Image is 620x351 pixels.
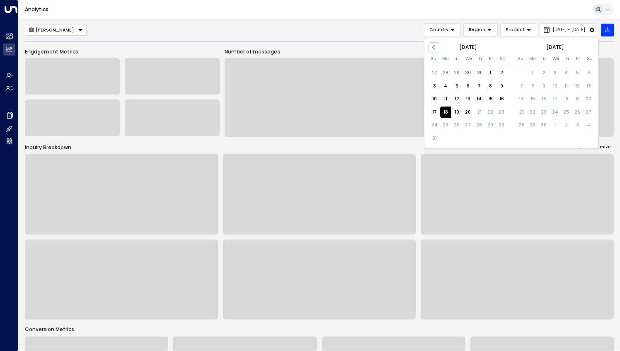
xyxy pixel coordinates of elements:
[527,94,538,105] div: Not available Monday, September 15th, 2025
[516,120,527,131] div: Not available Sunday, September 28th, 2025
[463,23,498,36] button: Region
[429,107,440,118] div: Choose Sunday, August 17th, 2025
[429,81,440,92] div: Choose Sunday, August 3rd, 2025
[477,56,482,62] div: Thursday
[25,326,614,333] p: Conversion Metrics
[442,56,448,62] div: Monday
[25,6,48,13] a: Analytics
[451,94,463,105] div: Choose Tuesday, August 12th, 2025
[451,107,463,118] div: Choose Tuesday, August 19th, 2025
[550,94,561,105] div: Not available Wednesday, September 17th, 2025
[572,81,583,92] div: Not available Friday, September 12th, 2025
[463,81,474,92] div: Choose Wednesday, August 6th, 2025
[583,107,594,118] div: Not available Saturday, September 27th, 2025
[440,94,451,105] div: Choose Monday, August 11th, 2025
[496,68,507,79] div: Choose Saturday, August 2nd, 2025
[583,68,594,79] div: Not available Saturday, September 6th, 2025
[440,81,451,92] div: Choose Monday, August 4th, 2025
[561,120,572,131] div: Not available Thursday, October 2nd, 2025
[572,68,583,79] div: Not available Friday, September 5th, 2025
[541,56,546,62] div: Tuesday
[463,120,474,131] div: Not available Wednesday, August 27th, 2025
[550,68,561,79] div: Not available Wednesday, September 3rd, 2025
[583,120,594,131] div: Not available Saturday, October 4th, 2025
[474,94,485,105] div: Choose Thursday, August 14th, 2025
[485,81,496,92] div: Choose Friday, August 8th, 2025
[485,94,496,105] div: Choose Friday, August 15th, 2025
[496,120,507,131] div: Not available Saturday, August 30th, 2025
[527,107,538,118] div: Not available Monday, September 22nd, 2025
[538,120,550,131] div: Not available Tuesday, September 30th, 2025
[474,68,485,79] div: Choose Thursday, July 31st, 2025
[429,66,507,144] div: Month August, 2025
[465,56,471,62] div: Wednesday
[429,133,440,144] div: Not available Sunday, August 31st, 2025
[587,56,592,62] div: Saturday
[572,120,583,131] div: Not available Friday, October 3rd, 2025
[540,23,598,36] button: [DATE] - [DATE]
[474,81,485,92] div: Choose Thursday, August 7th, 2025
[529,56,535,62] div: Monday
[463,68,474,79] div: Choose Wednesday, July 30th, 2025
[561,68,572,79] div: Not available Thursday, September 4th, 2025
[485,68,496,79] div: Choose Friday, August 1st, 2025
[469,26,485,34] span: Region
[429,120,440,131] div: Not available Sunday, August 24th, 2025
[488,56,494,62] div: Friday
[550,120,561,131] div: Not available Wednesday, October 1st, 2025
[538,68,550,79] div: Not available Tuesday, September 2nd, 2025
[553,27,585,32] span: [DATE] - [DATE]
[440,107,451,118] div: Choose Monday, August 18th, 2025
[500,23,537,36] button: Product
[451,120,463,131] div: Not available Tuesday, August 26th, 2025
[516,66,594,131] div: Month September, 2025
[561,81,572,92] div: Not available Thursday, September 11th, 2025
[431,56,436,62] div: Sunday
[429,26,448,34] span: Country
[496,81,507,92] div: Choose Saturday, August 9th, 2025
[25,24,87,36] div: Button group with a nested menu
[424,23,461,36] button: Country
[463,94,474,105] div: Choose Wednesday, August 13th, 2025
[496,107,507,118] div: Not available Saturday, August 23rd, 2025
[552,56,558,62] div: Wednesday
[429,94,440,105] div: Choose Sunday, August 10th, 2025
[538,94,550,105] div: Not available Tuesday, September 16th, 2025
[429,42,439,53] button: Previous Month
[550,81,561,92] div: Not available Wednesday, September 10th, 2025
[515,44,596,51] div: [DATE]
[474,120,485,131] div: Not available Thursday, August 28th, 2025
[474,107,485,118] div: Not available Thursday, August 21st, 2025
[225,48,614,56] p: Number of messages
[564,56,569,62] div: Thursday
[25,144,71,151] div: Inquiry Breakdown
[451,81,463,92] div: Choose Tuesday, August 5th, 2025
[506,26,525,34] span: Product
[518,56,523,62] div: Sunday
[527,68,538,79] div: Not available Monday, September 1st, 2025
[428,44,509,51] div: [DATE]
[440,120,451,131] div: Not available Monday, August 25th, 2025
[516,107,527,118] div: Not available Sunday, September 21st, 2025
[550,107,561,118] div: Not available Wednesday, September 24th, 2025
[572,94,583,105] div: Not available Friday, September 19th, 2025
[463,107,474,118] div: Choose Wednesday, August 20th, 2025
[516,94,527,105] div: Not available Sunday, September 14th, 2025
[440,68,451,79] div: Choose Monday, July 28th, 2025
[29,27,75,33] div: [PERSON_NAME]
[583,94,594,105] div: Not available Saturday, September 20th, 2025
[500,56,505,62] div: Saturday
[527,120,538,131] div: Not available Monday, September 29th, 2025
[485,120,496,131] div: Not available Friday, August 29th, 2025
[561,107,572,118] div: Not available Thursday, September 25th, 2025
[454,56,459,62] div: Tuesday
[516,81,527,92] div: Not available Sunday, September 7th, 2025
[538,107,550,118] div: Not available Tuesday, September 23rd, 2025
[538,81,550,92] div: Not available Tuesday, September 9th, 2025
[527,81,538,92] div: Not available Monday, September 8th, 2025
[429,68,440,79] div: Choose Sunday, July 27th, 2025
[25,48,220,56] p: Engagement Metrics
[575,56,581,62] div: Friday
[561,94,572,105] div: Not available Thursday, September 18th, 2025
[496,94,507,105] div: Choose Saturday, August 16th, 2025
